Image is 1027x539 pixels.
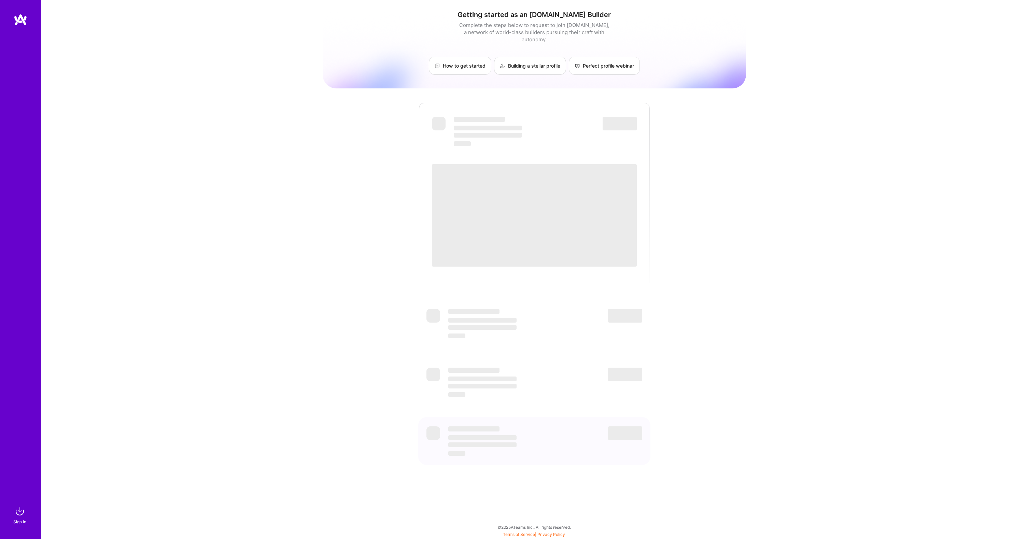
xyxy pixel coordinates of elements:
span: ‌ [448,392,465,397]
div: © 2025 ATeams Inc., All rights reserved. [41,519,1027,536]
span: ‌ [448,377,517,381]
span: ‌ [448,435,517,440]
h1: Getting started as an [DOMAIN_NAME] Builder [323,11,746,19]
img: sign in [13,505,27,518]
span: ‌ [448,442,517,447]
img: logo [14,14,27,26]
span: ‌ [432,164,637,267]
span: ‌ [448,325,517,330]
a: Building a stellar profile [494,57,566,75]
span: ‌ [454,141,471,146]
span: ‌ [448,426,500,431]
span: ‌ [448,368,500,373]
span: ‌ [454,133,522,138]
span: ‌ [603,117,637,130]
a: sign inSign In [14,505,27,525]
a: Privacy Policy [537,532,565,537]
a: Perfect profile webinar [569,57,640,75]
span: ‌ [448,309,500,314]
span: ‌ [448,318,517,323]
a: How to get started [429,57,491,75]
span: ‌ [608,368,642,381]
img: Perfect profile webinar [575,63,580,69]
span: ‌ [426,426,440,440]
span: ‌ [426,368,440,381]
span: ‌ [608,426,642,440]
img: How to get started [435,63,440,69]
span: ‌ [454,126,522,130]
span: ‌ [448,384,517,388]
span: ‌ [426,309,440,323]
span: | [503,532,565,537]
a: Terms of Service [503,532,535,537]
span: ‌ [448,451,465,456]
span: ‌ [432,117,446,130]
div: Complete the steps below to request to join [DOMAIN_NAME], a network of world-class builders purs... [458,22,611,43]
img: Building a stellar profile [500,63,505,69]
span: ‌ [448,334,465,338]
div: Sign In [13,518,26,525]
span: ‌ [608,309,642,323]
span: ‌ [454,117,505,122]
